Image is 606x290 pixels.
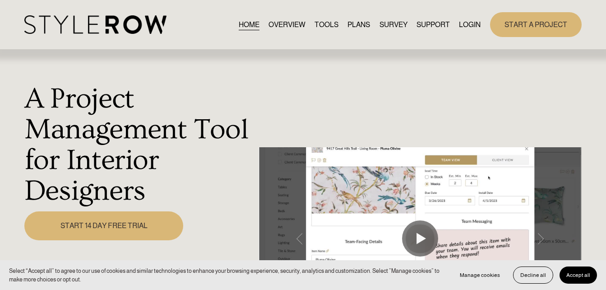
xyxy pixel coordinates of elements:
a: OVERVIEW [268,19,305,31]
span: SUPPORT [416,19,450,30]
img: StyleRow [24,15,167,34]
a: LOGIN [459,19,481,31]
h1: A Project Management Tool for Interior Designers [24,84,254,206]
p: Select “Accept all” to agree to our use of cookies and similar technologies to enhance your brows... [9,267,444,284]
a: TOOLS [315,19,338,31]
a: HOME [239,19,259,31]
span: Accept all [566,272,590,278]
button: Decline all [513,267,553,284]
span: Manage cookies [460,272,500,278]
span: Decline all [520,272,546,278]
button: Play [402,220,438,257]
button: Accept all [560,267,597,284]
a: START A PROJECT [490,12,582,37]
a: SURVEY [379,19,407,31]
a: folder dropdown [416,19,450,31]
a: PLANS [347,19,370,31]
button: Manage cookies [453,267,507,284]
a: START 14 DAY FREE TRIAL [24,211,184,240]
